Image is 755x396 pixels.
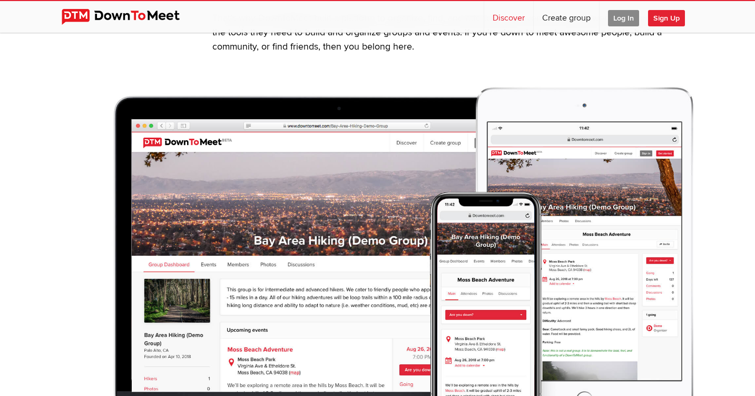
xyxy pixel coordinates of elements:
[62,9,196,25] img: DownToMeet
[212,12,694,54] p: That’s why DownToMeet built a platform to organize, find, and attend group events. We empower org...
[534,1,599,33] a: Create group
[600,1,648,33] a: Log In
[608,10,639,26] span: Log In
[648,1,693,33] a: Sign Up
[648,10,685,26] span: Sign Up
[484,1,533,33] a: Discover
